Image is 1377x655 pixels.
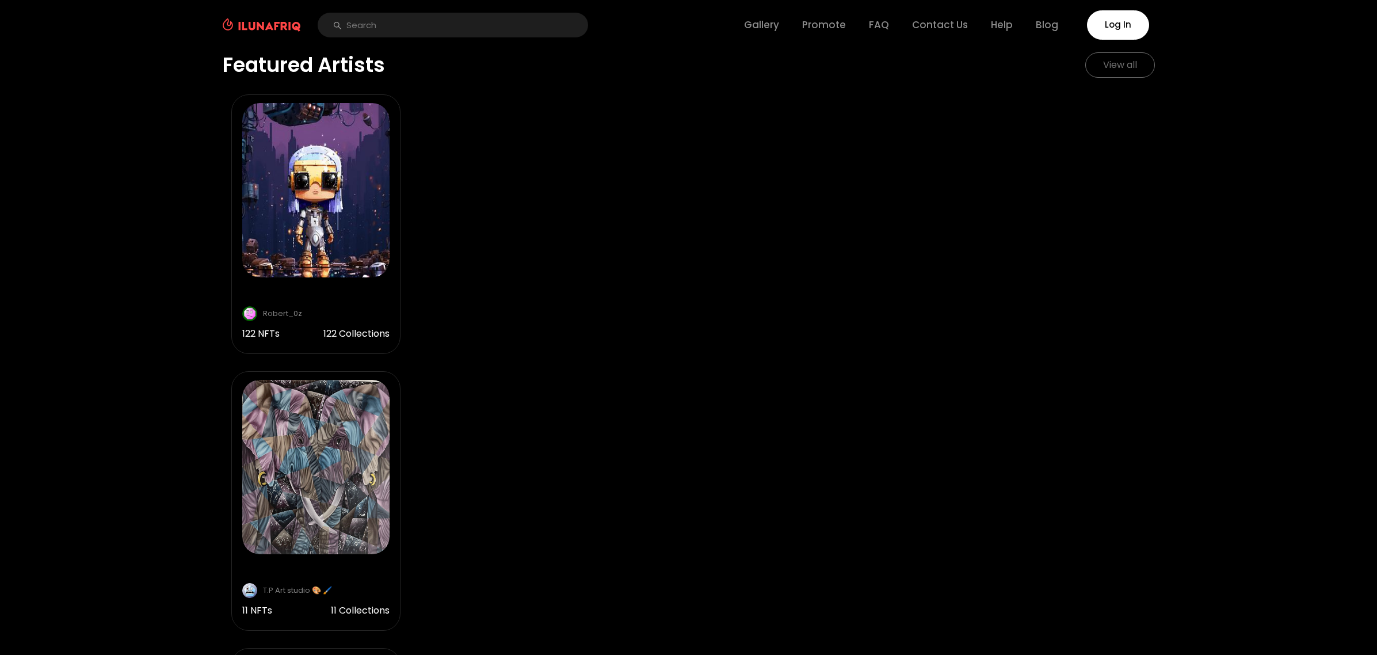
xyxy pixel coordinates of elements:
input: Search [318,13,588,37]
a: Help [991,18,1013,32]
a: View all [1085,52,1155,78]
img: logo ilunafriq [223,18,300,32]
h2: Featured Artists [223,50,385,81]
a: Gallery [744,18,779,32]
a: Robert_0z Robert_0z [242,289,390,327]
a: Contact Us [912,18,968,32]
a: FAQ [869,18,889,32]
div: 122 NFTs [242,327,280,341]
div: Robert_0z [263,308,302,319]
img: Robert_0z [242,306,257,321]
div: 122 Collections [323,327,390,341]
a: Log In [1087,10,1149,40]
a: Blog [1036,18,1058,32]
div: 11 Collections [331,604,390,618]
a: Promote [802,18,846,32]
a: T.P Art studio 🎨 🖌️ T.P Art studio 🎨 🖌️ [242,566,390,604]
div: 11 NFTs [242,604,272,618]
img: T.P Art studio 🎨 🖌️ [242,583,257,598]
div: T.P Art studio 🎨 🖌️ [263,585,332,596]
